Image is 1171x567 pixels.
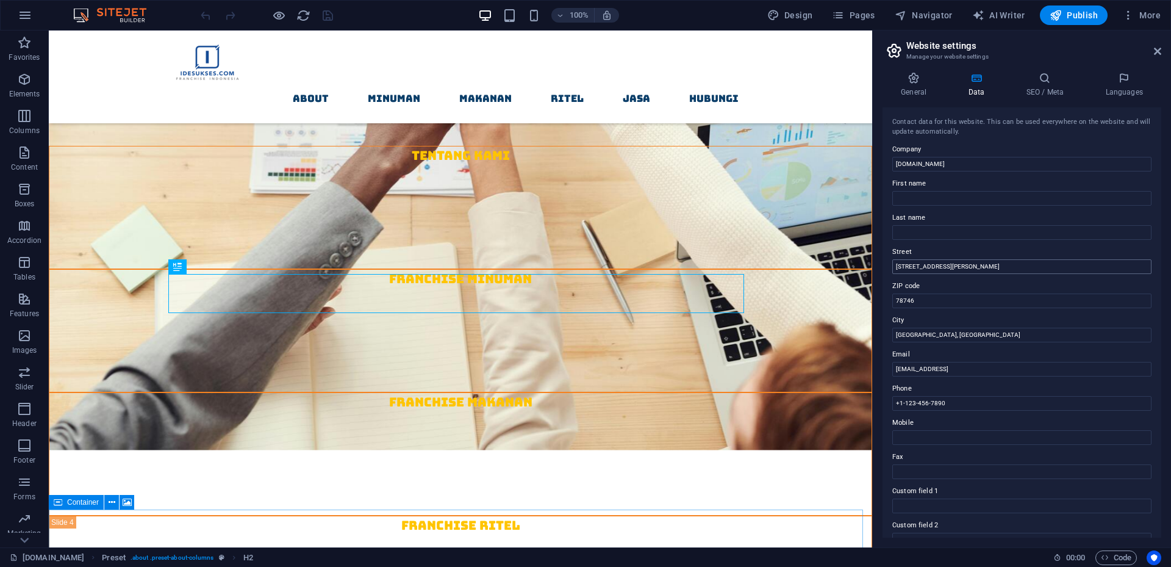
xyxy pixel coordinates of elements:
p: Content [11,162,38,172]
a: Click to cancel selection. Double-click to open Pages [10,551,84,565]
i: On resize automatically adjust zoom level to fit chosen device. [601,10,612,21]
span: Click to select. Double-click to edit [243,551,253,565]
button: Publish [1040,5,1108,25]
h6: 100% [570,8,589,23]
p: Features [10,309,39,319]
label: Last name [892,211,1151,225]
i: This element is a customizable preset [219,554,224,561]
button: Usercentrics [1147,551,1161,565]
h4: Languages [1087,72,1161,98]
h2: Website settings [906,40,1161,51]
span: More [1122,9,1161,21]
span: : [1075,553,1076,562]
button: Pages [827,5,879,25]
label: First name [892,176,1151,191]
span: . about .preset-about-columns [131,551,214,565]
p: Accordion [7,236,41,245]
h6: Session time [1053,551,1086,565]
p: Columns [9,126,40,135]
span: AI Writer [972,9,1025,21]
label: Mobile [892,416,1151,430]
span: 00 00 [1066,551,1085,565]
button: 100% [551,8,595,23]
div: Design (Ctrl+Alt+Y) [762,5,818,25]
label: Email [892,347,1151,362]
button: Design [762,5,818,25]
button: More [1117,5,1166,25]
a: Franchise Ritel [1,486,823,504]
label: Street [892,245,1151,259]
button: reload [296,8,310,23]
span: Pages [832,9,875,21]
nav: breadcrumb [102,551,253,565]
label: Custom field 2 [892,518,1151,533]
h4: Data [950,72,1008,98]
h4: SEO / Meta [1008,72,1087,98]
p: Slider [15,382,34,392]
button: AI Writer [967,5,1030,25]
p: Favorites [9,52,40,62]
label: Fax [892,450,1151,464]
p: Tables [13,272,35,282]
span: Navigator [895,9,953,21]
a: Tentang Kami [1,116,823,134]
label: City [892,313,1151,328]
p: Elements [9,89,40,99]
label: Phone [892,381,1151,396]
span: Code [1101,551,1131,565]
label: ZIP code [892,279,1151,294]
span: Container [67,499,99,506]
span: Click to select. Double-click to edit [102,551,126,565]
div: Contact data for this website. This can be used everywhere on the website and will update automat... [892,117,1151,137]
i: Reload page [296,9,310,23]
h4: General [883,72,950,98]
p: Forms [13,492,35,502]
label: Custom field 1 [892,484,1151,499]
label: Company [892,142,1151,157]
button: Click here to leave preview mode and continue editing [271,8,286,23]
span: Publish [1050,9,1098,21]
p: Footer [13,455,35,465]
img: Editor Logo [70,8,162,23]
a: Franchise Minuman [1,239,823,258]
p: Header [12,419,37,428]
p: Boxes [15,199,35,209]
span: Design [767,9,813,21]
p: Marketing [7,529,41,538]
a: Franchise Makanan [1,363,823,381]
h3: Manage your website settings [906,51,1137,62]
button: Navigator [890,5,958,25]
p: Images [12,345,37,355]
button: Code [1095,551,1137,565]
